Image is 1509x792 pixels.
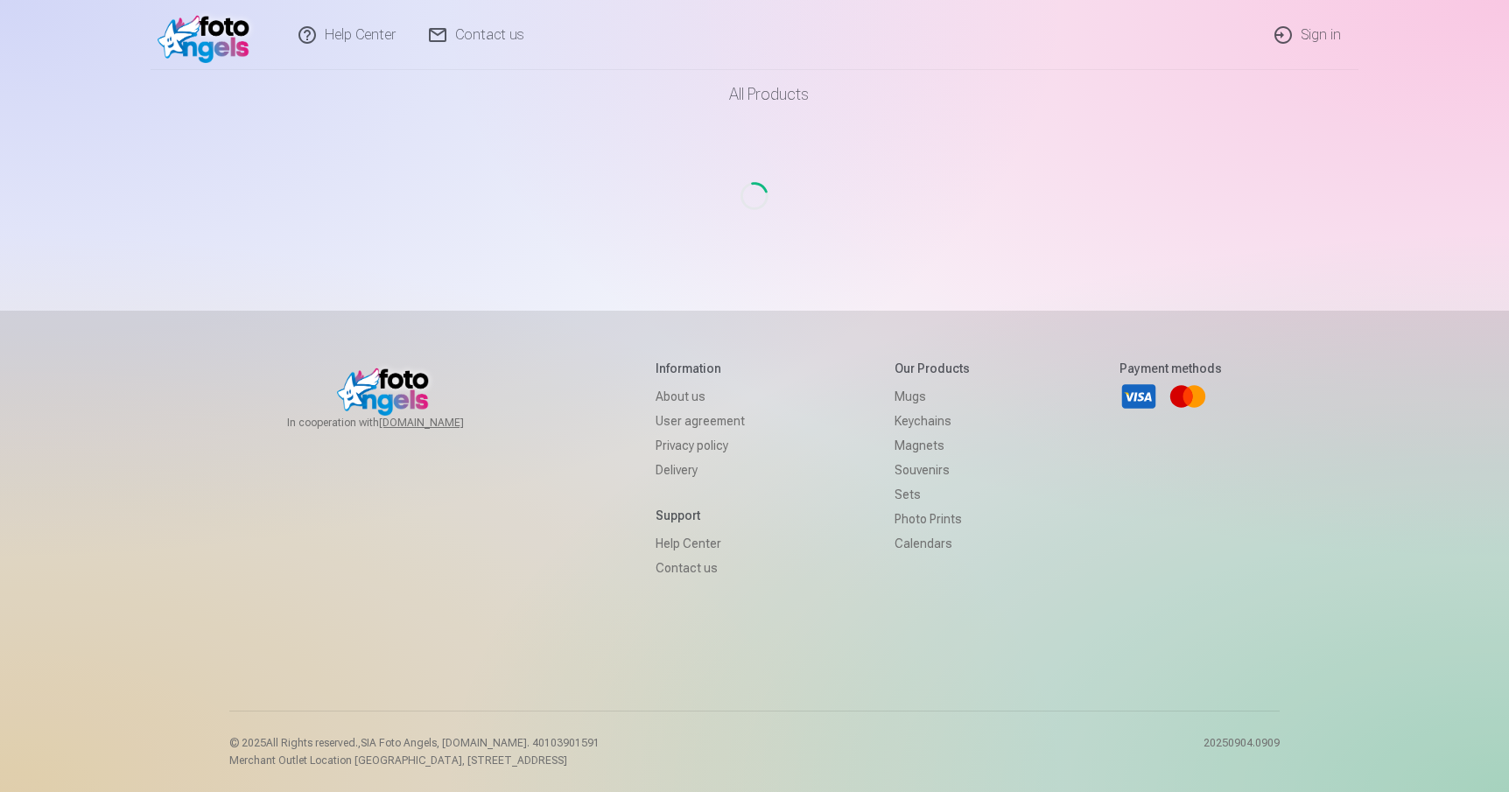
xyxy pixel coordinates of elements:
[229,736,600,750] p: © 2025 All Rights reserved. ,
[895,384,970,409] a: Mugs
[680,70,830,119] a: All products
[379,416,506,430] a: [DOMAIN_NAME]
[1119,360,1222,377] h5: Payment methods
[656,409,745,433] a: User agreement
[1204,736,1280,767] p: 20250904.0909
[895,360,970,377] h5: Our products
[158,7,258,63] img: /v1
[895,507,970,531] a: Photo prints
[656,458,745,482] a: Delivery
[656,360,745,377] h5: Information
[229,753,600,767] p: Merchant Outlet Location [GEOGRAPHIC_DATA], [STREET_ADDRESS]
[656,384,745,409] a: About us
[656,433,745,458] a: Privacy policy
[895,433,970,458] a: Magnets
[895,409,970,433] a: Keychains
[895,482,970,507] a: Sets
[895,458,970,482] a: Souvenirs
[656,556,745,580] a: Contact us
[895,531,970,556] a: Calendars
[361,737,600,749] span: SIA Foto Angels, [DOMAIN_NAME]. 40103901591
[656,507,745,524] h5: Support
[287,416,506,430] span: In cooperation with
[1119,377,1158,416] a: Visa
[656,531,745,556] a: Help Center
[1169,377,1207,416] a: Mastercard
